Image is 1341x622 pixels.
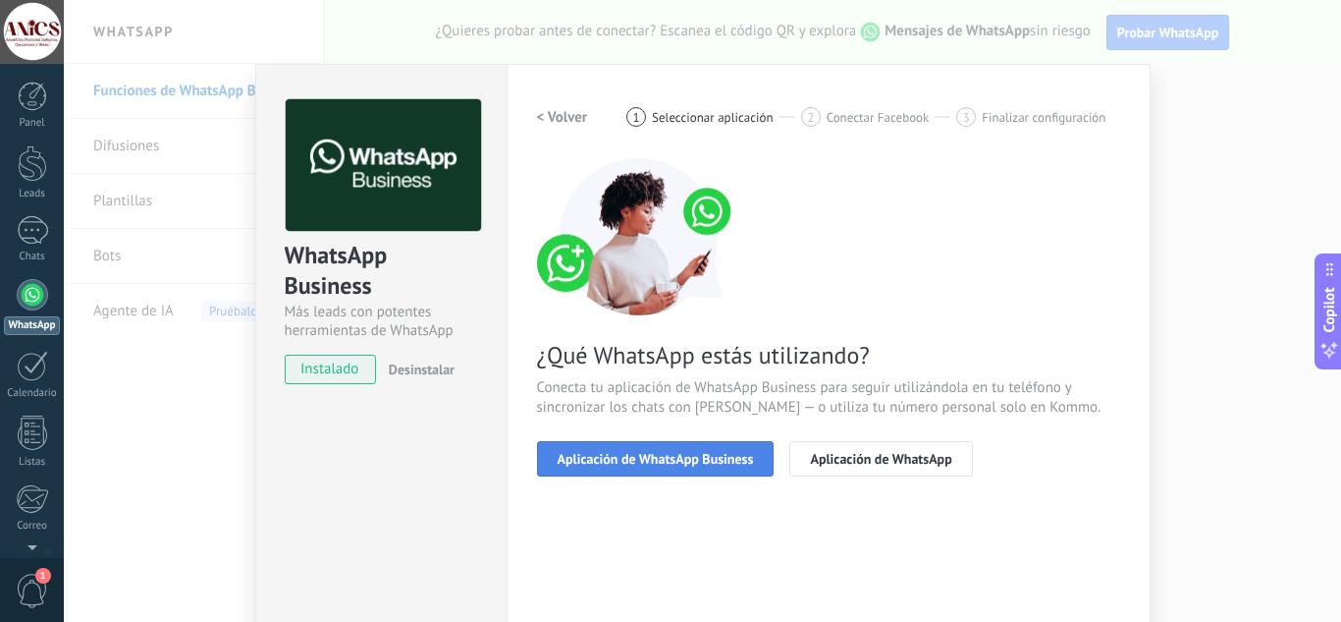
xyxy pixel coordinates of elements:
span: 1 [633,109,640,126]
div: Calendario [4,387,61,400]
div: Chats [4,251,61,263]
div: WhatsApp Business [285,240,478,303]
img: logo_main.png [286,99,481,232]
span: Conectar Facebook [827,110,930,125]
div: WhatsApp [4,316,60,335]
div: Listas [4,456,61,469]
span: Desinstalar [389,361,455,378]
span: 3 [963,109,970,126]
span: Aplicación de WhatsApp Business [558,452,754,466]
span: Seleccionar aplicación [652,110,774,125]
div: Panel [4,117,61,130]
h2: < Volver [537,108,588,127]
div: Leads [4,188,61,200]
span: instalado [286,355,375,384]
img: connect number [537,158,743,315]
span: ¿Qué WhatsApp estás utilizando? [537,340,1120,370]
span: Conecta tu aplicación de WhatsApp Business para seguir utilizándola en tu teléfono y sincronizar ... [537,378,1120,418]
span: Finalizar configuración [982,110,1105,125]
div: Correo [4,520,61,533]
span: 2 [807,109,814,126]
button: Aplicación de WhatsApp Business [537,441,775,477]
span: Aplicación de WhatsApp [810,452,951,466]
span: 1 [35,568,51,584]
div: Más leads con potentes herramientas de WhatsApp [285,303,478,340]
button: Desinstalar [381,355,455,384]
span: Copilot [1319,287,1339,332]
button: < Volver [537,99,588,135]
button: Aplicación de WhatsApp [789,441,972,477]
